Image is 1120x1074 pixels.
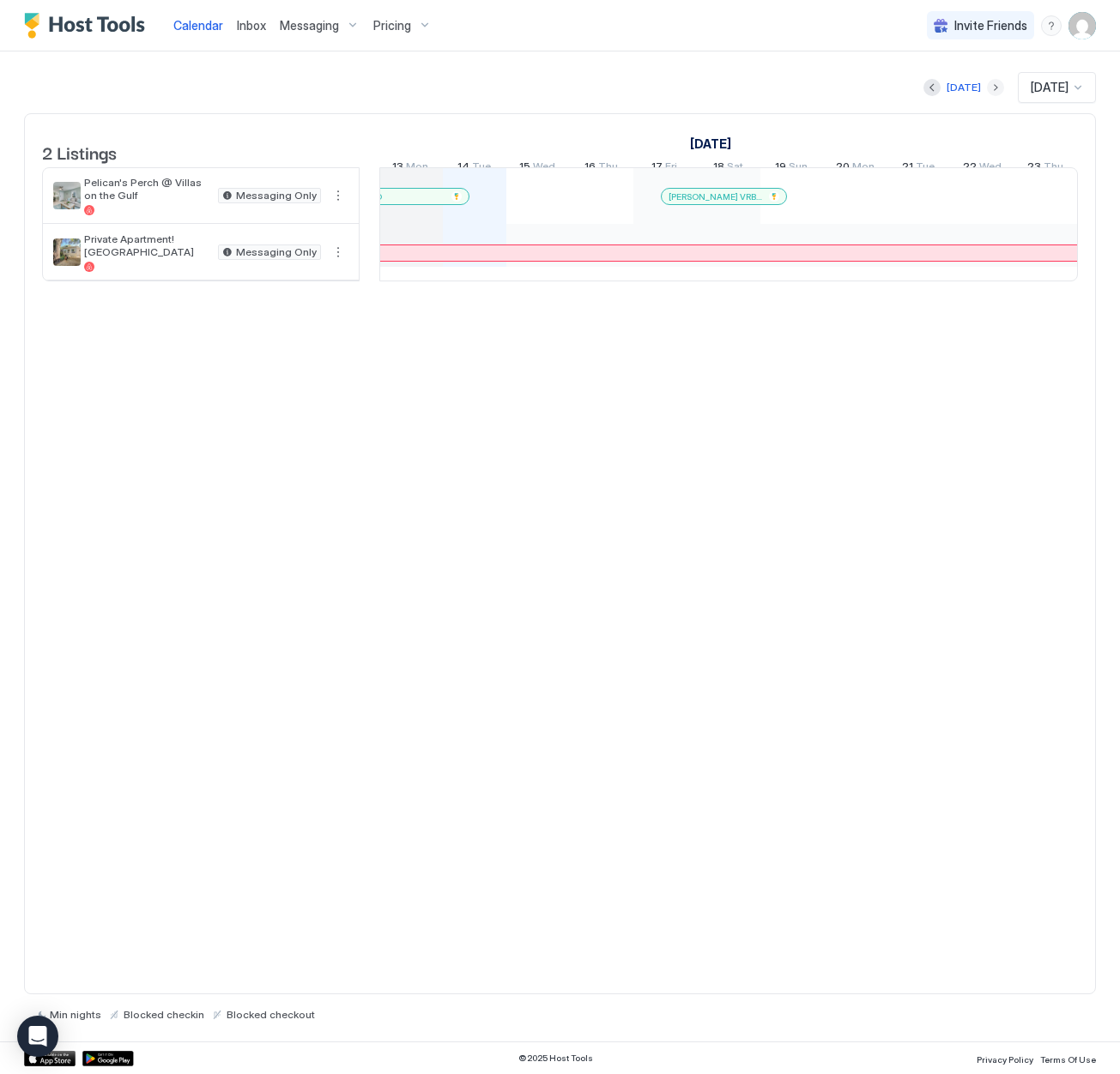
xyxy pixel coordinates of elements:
[515,156,560,181] a: October 15, 2025
[457,160,469,178] span: 14
[280,18,339,33] span: Messaging
[771,156,812,181] a: October 19, 2025
[669,191,762,202] span: [PERSON_NAME] VRBO
[1069,12,1096,39] div: User profile
[977,1049,1033,1067] a: Privacy Policy
[727,160,743,178] span: Sat
[84,232,211,258] span: Private Apartment! [GEOGRAPHIC_DATA]
[686,131,736,156] a: October 1, 2025
[237,16,266,34] a: Inbox
[709,156,748,181] a: October 18, 2025
[388,156,433,181] a: October 13, 2025
[959,156,1006,181] a: October 22, 2025
[328,242,348,262] button: More options
[1027,160,1041,178] span: 23
[977,1054,1033,1065] span: Privacy Policy
[82,1051,134,1066] a: Google Play Store
[50,1008,101,1021] span: Min nights
[944,77,984,98] button: [DATE]
[53,238,81,266] div: listing image
[1044,160,1063,178] span: Thu
[453,156,495,181] a: October 14, 2025
[17,1016,58,1057] div: Open Intercom Messenger
[832,156,879,181] a: October 20, 2025
[580,156,622,181] a: October 16, 2025
[598,160,618,178] span: Thu
[227,1008,315,1021] span: Blocked checkout
[518,1053,593,1064] span: © 2025 Host Tools
[1040,1049,1096,1067] a: Terms Of Use
[987,79,1004,96] button: Next month
[472,160,491,178] span: Tue
[237,18,266,33] span: Inbox
[24,13,153,39] a: Host Tools Logo
[775,160,786,178] span: 19
[979,160,1002,178] span: Wed
[124,1008,204,1021] span: Blocked checkin
[406,160,428,178] span: Mon
[1031,80,1069,95] span: [DATE]
[1040,1054,1096,1065] span: Terms Of Use
[1041,15,1062,36] div: menu
[916,160,935,178] span: Tue
[24,1051,76,1066] a: App Store
[665,160,677,178] span: Fri
[533,160,555,178] span: Wed
[713,160,724,178] span: 18
[852,160,875,178] span: Mon
[519,160,530,178] span: 15
[173,18,223,33] span: Calendar
[53,182,81,209] div: listing image
[373,18,411,33] span: Pricing
[173,16,223,34] a: Calendar
[963,160,977,178] span: 22
[923,79,941,96] button: Previous month
[898,156,939,181] a: October 21, 2025
[328,185,348,206] div: menu
[647,156,681,181] a: October 17, 2025
[584,160,596,178] span: 16
[651,160,663,178] span: 17
[902,160,913,178] span: 21
[84,176,211,202] span: Pelican's Perch @ Villas on the Gulf
[789,160,808,178] span: Sun
[328,242,348,262] div: menu
[328,185,348,206] button: More options
[42,139,117,165] span: 2 Listings
[947,80,981,95] div: [DATE]
[836,160,850,178] span: 20
[392,160,403,178] span: 13
[1023,156,1068,181] a: October 23, 2025
[954,18,1027,33] span: Invite Friends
